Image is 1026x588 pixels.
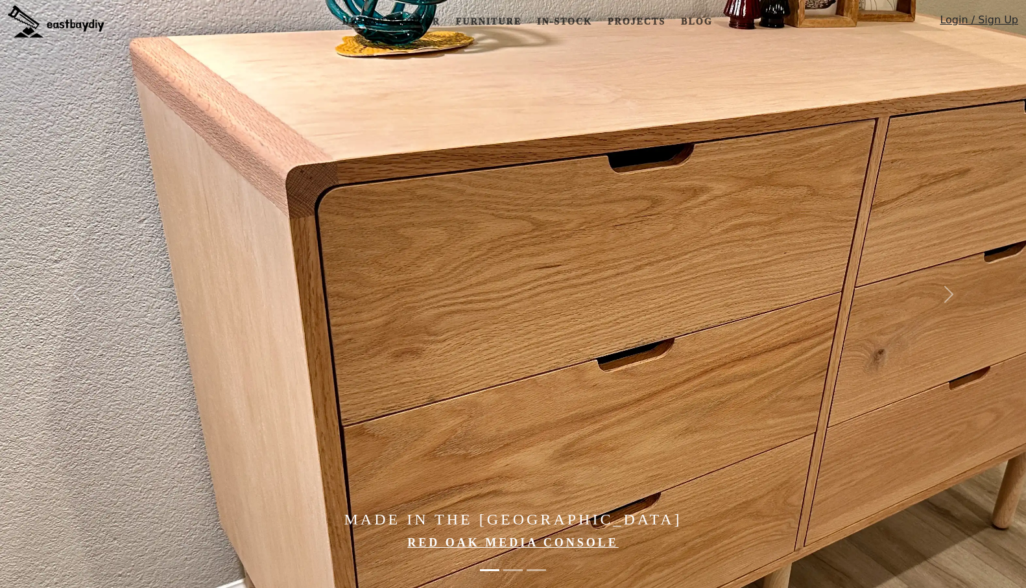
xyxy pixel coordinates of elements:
[527,563,546,578] button: Minimal Lines, Warm Walnut Grain, and Handwoven Cane Doors
[503,563,523,578] button: Elevate Your Home with Handcrafted Japanese-Style Furniture
[676,10,717,34] a: Blog
[407,536,619,549] a: Red Oak Media Console
[8,5,104,38] img: eastbaydiy
[451,10,527,34] a: Furniture
[337,10,446,34] a: Design & Order
[154,510,872,529] h4: Made in the [GEOGRAPHIC_DATA]
[532,10,597,34] a: In-stock
[940,12,1018,34] a: Login / Sign Up
[602,10,671,34] a: Projects
[480,563,499,578] button: Made in the Bay Area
